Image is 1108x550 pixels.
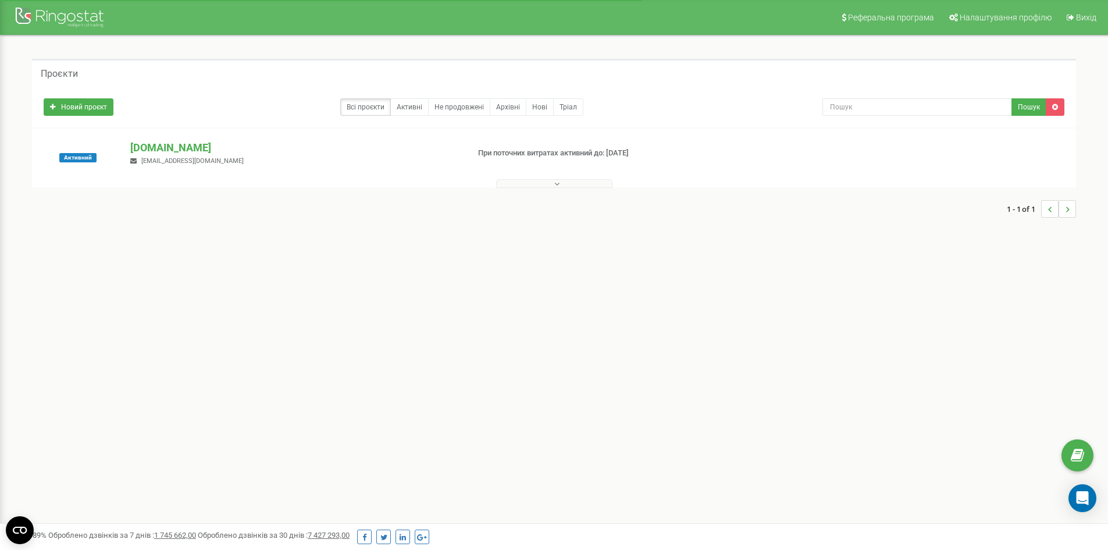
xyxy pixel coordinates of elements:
[154,531,196,540] u: 1 745 662,00
[478,148,720,159] p: При поточних витратах активний до: [DATE]
[960,13,1052,22] span: Налаштування профілю
[141,157,244,165] span: [EMAIL_ADDRESS][DOMAIN_NAME]
[390,98,429,116] a: Активні
[59,153,97,162] span: Активний
[848,13,934,22] span: Реферальна програма
[41,69,78,79] h5: Проєкти
[1011,98,1046,116] button: Пошук
[6,516,34,544] button: Open CMP widget
[198,531,350,540] span: Оброблено дзвінків за 30 днів :
[490,98,526,116] a: Архівні
[340,98,391,116] a: Всі проєкти
[526,98,554,116] a: Нові
[308,531,350,540] u: 7 427 293,00
[553,98,583,116] a: Тріал
[48,531,196,540] span: Оброблено дзвінків за 7 днів :
[44,98,113,116] a: Новий проєкт
[1068,484,1096,512] div: Open Intercom Messenger
[130,140,459,155] p: [DOMAIN_NAME]
[822,98,1012,116] input: Пошук
[1076,13,1096,22] span: Вихід
[1007,200,1041,218] span: 1 - 1 of 1
[428,98,490,116] a: Не продовжені
[1007,189,1076,229] nav: ...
